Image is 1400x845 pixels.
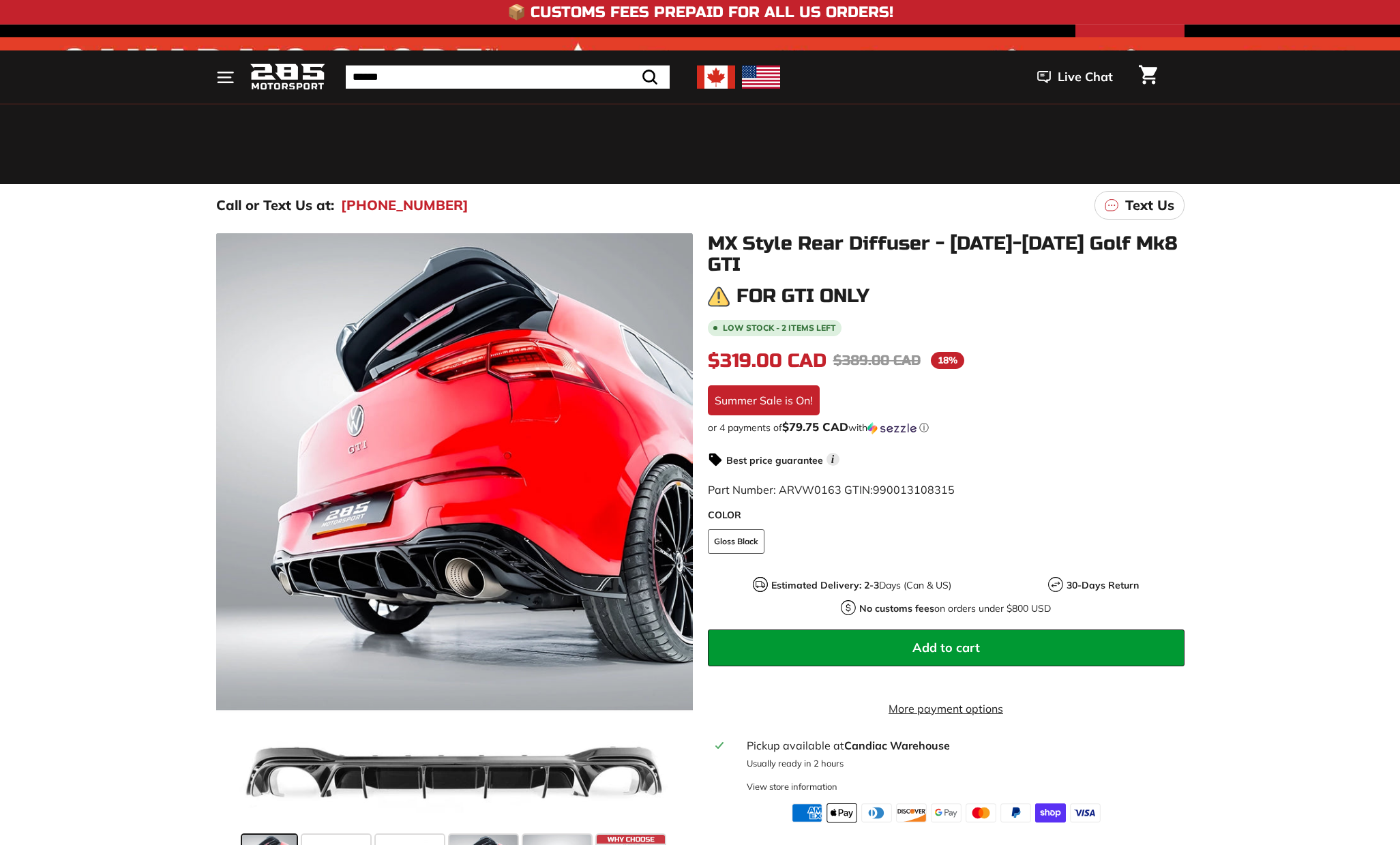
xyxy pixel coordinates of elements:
p: Call or Text Us at: [216,195,334,216]
span: 18% [931,352,964,369]
label: COLOR [708,508,1185,522]
div: or 4 payments of with [708,421,1185,434]
img: shopify_pay [1035,803,1066,822]
span: $319.00 CAD [708,349,826,372]
span: $389.00 CAD [833,352,921,369]
span: Add to cart [912,640,980,655]
p: Usually ready in 2 hours [747,757,1176,770]
img: discover [896,803,927,822]
h4: 📦 Customs Fees Prepaid for All US Orders! [507,4,893,20]
p: Days (Can & US) [771,578,951,593]
img: apple_pay [826,803,857,822]
img: paypal [1000,803,1031,822]
img: Logo_285_Motorsport_areodynamics_components [250,61,325,93]
div: Pickup available at [747,737,1176,754]
span: 990013108315 [873,483,955,496]
input: Search [346,65,670,89]
img: Sezzle [867,422,917,434]
span: Low stock - 2 items left [723,324,836,332]
button: Live Chat [1019,60,1131,94]
img: diners_club [861,803,892,822]
div: or 4 payments of$79.75 CADwithSezzle Click to learn more about Sezzle [708,421,1185,434]
img: visa [1070,803,1101,822]
img: google_pay [931,803,962,822]
img: master [966,803,996,822]
span: i [826,453,839,466]
div: Summer Sale is On! [708,385,820,415]
div: View store information [747,780,837,793]
a: [PHONE_NUMBER] [341,195,468,216]
strong: No customs fees [859,602,934,614]
p: Text Us [1125,195,1174,216]
strong: Candiac Warehouse [844,739,950,752]
img: warning.png [708,286,730,308]
a: More payment options [708,700,1185,717]
h3: For GTI only [736,286,869,307]
span: Part Number: ARVW0163 GTIN: [708,483,955,496]
h1: MX Style Rear Diffuser - [DATE]-[DATE] Golf Mk8 GTI [708,233,1185,276]
span: Live Chat [1058,68,1113,86]
strong: Estimated Delivery: 2-3 [771,579,879,591]
a: Text Us [1094,191,1185,220]
strong: Best price guarantee [726,454,823,466]
p: on orders under $800 USD [859,602,1051,616]
span: $79.75 CAD [782,419,848,434]
img: american_express [792,803,822,822]
a: Cart [1131,54,1165,100]
strong: 30-Days Return [1067,579,1139,591]
button: Add to cart [708,629,1185,666]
